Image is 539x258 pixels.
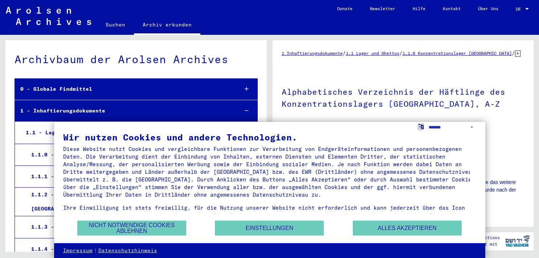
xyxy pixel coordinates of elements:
[417,123,425,130] label: Sprache auswählen
[215,221,324,236] button: Einstellungen
[343,50,346,56] span: /
[353,221,462,236] button: Alles akzeptieren
[507,227,522,241] button: Last page
[6,7,91,25] img: Arolsen_neg.svg
[26,242,233,256] div: 1.1.4 - Auffanglager [GEOGRAPHIC_DATA]
[346,50,399,56] a: 1.1 Lager und Ghettos
[429,122,476,132] select: Sprache auswählen
[504,232,531,250] img: yv_logo.png
[403,50,512,56] a: 1.1.6 Konzentrationslager [GEOGRAPHIC_DATA]
[26,188,233,216] div: 1.1.2 - Konzentrations- und Vernichtungslager [GEOGRAPHIC_DATA]
[63,145,476,198] div: Diese Website nutzt Cookies und vergleichbare Funktionen zur Verarbeitung von Endgeräteinformatio...
[20,126,233,140] div: 1.1 - Lager und Ghettos
[134,16,200,35] a: Archiv erkunden
[15,104,233,118] div: 1 - Inhaftierungsdokumente
[282,50,343,56] a: 1 Inhaftierungsdokumente
[478,227,493,241] button: Previous page
[516,7,524,12] span: DE
[63,133,476,142] div: Wir nutzen Cookies und andere Technologien.
[282,75,525,119] h1: Alphabetisches Verzeichnis der Häftlinge des Konzentrationslagers [GEOGRAPHIC_DATA], A-Z
[493,227,507,241] button: Next page
[77,221,186,236] button: Nicht notwendige Cookies ablehnen
[63,247,93,254] a: Impressum
[15,51,258,67] div: Archivbaum der Arolsen Archives
[97,16,134,33] a: Suchen
[512,50,515,56] span: /
[63,204,476,227] div: Ihre Einwilligung ist stets freiwillig, für die Nutzung unserer Website nicht erforderlich und ka...
[399,50,403,56] span: /
[98,247,157,254] a: Datenschutzhinweis
[15,82,233,96] div: 0 - Globale Findmittel
[26,169,233,184] div: 1.1.1 - Polizeiliches Durchgangslager [GEOGRAPHIC_DATA]
[26,148,233,162] div: 1.1.0 - Allgemeines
